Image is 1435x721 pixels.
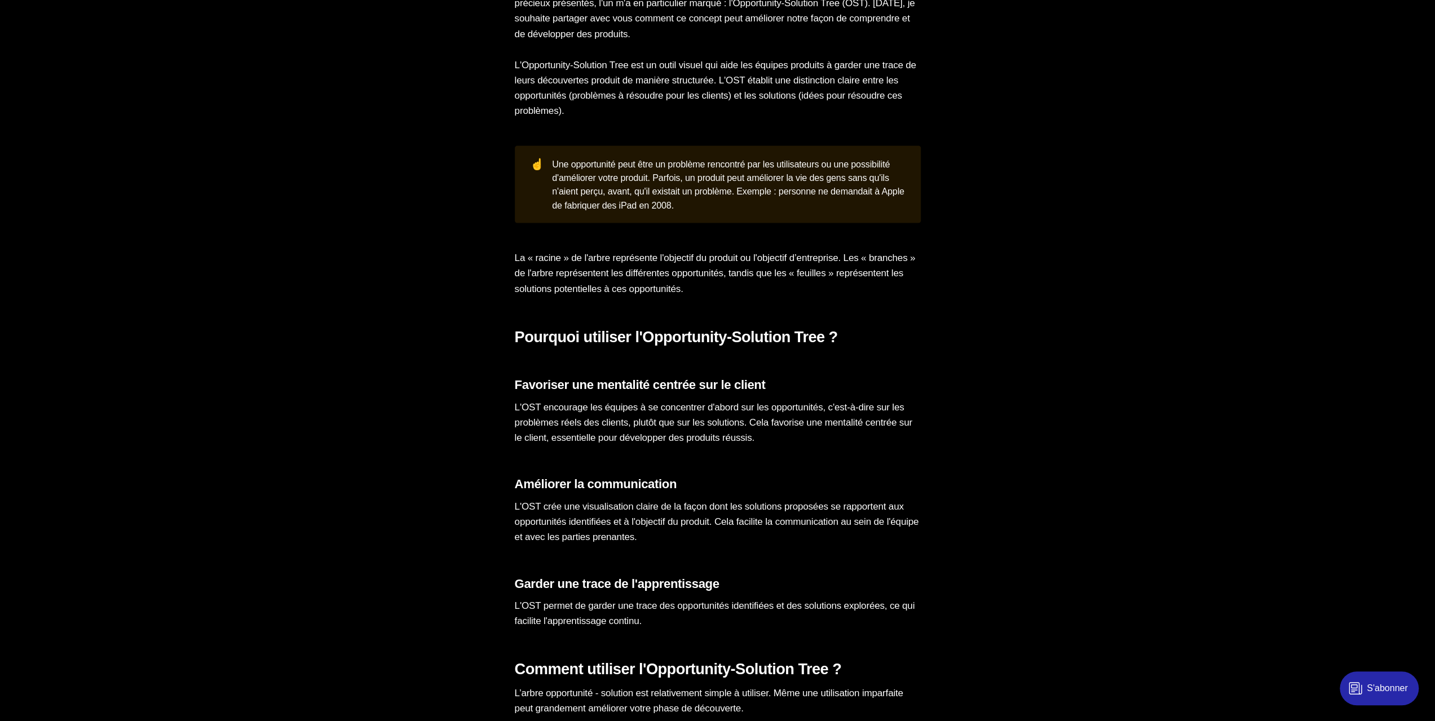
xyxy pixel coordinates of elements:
p: L'OST encourage les équipes à se concentrer d'abord sur les opportunités, c'est-à-dire sur les pr... [515,400,921,446]
div: Une opportunité peut être un problème rencontré par les utilisateurs ou une possibilité d'amélior... [552,157,905,212]
div: ☝️ [530,157,552,212]
h2: Comment utiliser l'Opportunity-Solution Tree ? [515,660,921,679]
h2: Pourquoi utiliser l'Opportunity-Solution Tree ? [515,328,921,347]
p: L’arbre opportunité - solution est relativement simple à utiliser. Même une utilisation imparfait... [515,685,921,716]
h3: Garder une trace de l'apprentissage [515,577,921,592]
p: L'OST crée une visualisation claire de la façon dont les solutions proposées se rapportent aux op... [515,499,921,545]
p: La « racine » de l'arbre représente l'objectif du produit ou l'objectif d’entreprise. Les « branc... [515,250,921,297]
p: L'OST permet de garder une trace des opportunités identifiées et des solutions explorées, ce qui ... [515,598,921,629]
p: L'Opportunity-Solution Tree est un outil visuel qui aide les équipes produits à garder une trace ... [515,57,921,119]
iframe: portal-trigger [1330,666,1435,721]
h3: Améliorer la communication [515,477,921,492]
h3: Favoriser une mentalité centrée sur le client [515,378,921,393]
